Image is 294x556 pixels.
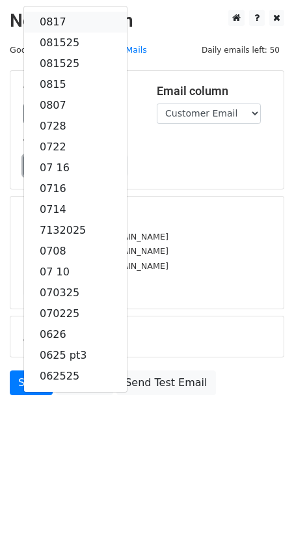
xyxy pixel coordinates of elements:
[23,246,168,256] small: [EMAIL_ADDRESS][DOMAIN_NAME]
[24,33,127,53] a: 081525
[24,241,127,262] a: 0708
[24,178,127,199] a: 0716
[23,329,271,344] h5: Advanced
[24,95,127,116] a: 0807
[24,137,127,158] a: 0722
[24,53,127,74] a: 081525
[23,210,271,224] h5: 11 Recipients
[23,261,168,271] small: [EMAIL_ADDRESS][DOMAIN_NAME]
[24,303,127,324] a: 070225
[24,366,127,387] a: 062525
[197,43,284,57] span: Daily emails left: 50
[24,12,127,33] a: 0817
[116,370,215,395] a: Send Test Email
[10,45,147,55] small: Google Sheet:
[23,232,168,242] small: [EMAIL_ADDRESS][DOMAIN_NAME]
[24,158,127,178] a: 07 16
[24,324,127,345] a: 0626
[157,84,271,98] h5: Email column
[24,74,127,95] a: 0815
[24,345,127,366] a: 0625 pt3
[68,45,147,55] a: Chargeback EMails
[24,220,127,241] a: 7132025
[24,199,127,220] a: 0714
[24,262,127,283] a: 07 10
[24,116,127,137] a: 0728
[10,10,284,32] h2: New Campaign
[197,45,284,55] a: Daily emails left: 50
[10,370,53,395] a: Send
[229,493,294,556] iframe: Chat Widget
[24,283,127,303] a: 070325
